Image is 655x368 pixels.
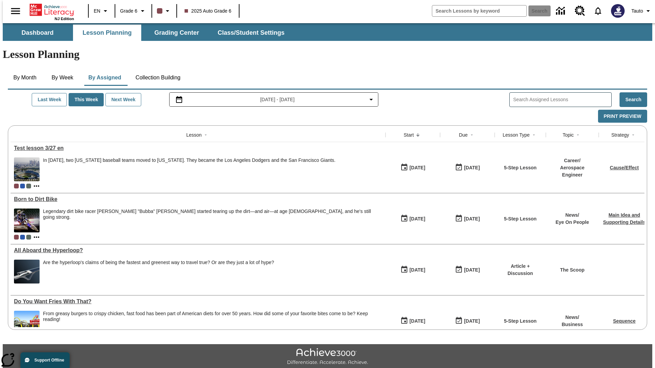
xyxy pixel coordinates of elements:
span: In 1958, two New York baseball teams moved to California. They became the Los Angeles Dodgers and... [43,157,336,181]
button: Language: EN, Select a language [91,5,113,17]
p: Business [562,321,583,328]
p: 5-Step Lesson [504,215,537,223]
button: Print Preview [598,110,647,123]
button: Class/Student Settings [212,25,290,41]
p: The Scoop [560,266,585,274]
button: Show more classes [32,182,41,190]
span: Are the hyperloop's claims of being the fastest and greenest way to travel true? Or are they just... [43,260,274,283]
button: Last Week [32,93,67,106]
span: NJ Edition [55,17,74,21]
button: Search [620,92,647,107]
div: All Aboard the Hyperloop? [14,247,382,254]
span: Grade 6 [120,7,137,15]
div: OL 2025 Auto Grade 7 [20,235,25,240]
div: Topic [563,132,574,138]
p: News / [555,212,589,219]
div: In [DATE], two [US_STATE] baseball teams moved to [US_STATE]. They became the Los Angeles Dodgers... [43,157,336,163]
a: Do You Want Fries With That?, Lessons [14,298,382,305]
button: Sort [574,131,582,139]
div: Due [459,132,468,138]
p: Aerospace Engineer [549,164,595,179]
button: Sort [414,131,422,139]
a: Home [30,3,74,17]
div: OL 25 auto Dual International [26,235,31,240]
p: Article + Discussion [498,263,542,277]
span: Tauto [631,7,643,15]
a: Data Center [552,2,571,20]
a: Sequence [613,318,636,324]
div: Lesson Type [503,132,529,138]
span: OL 25 auto Dual International [26,184,31,188]
button: Grade: Grade 6, Select a grade [117,5,149,17]
div: From greasy burgers to crispy chicken, fast food has been part of American diets for over 50 year... [43,311,382,335]
button: Select a new avatar [607,2,629,20]
div: [DATE] [409,317,425,325]
div: SubNavbar [3,25,291,41]
div: [DATE] [409,266,425,274]
div: OL 2025 Auto Grade 7 [20,184,25,188]
button: Sort [629,131,637,139]
button: By Month [8,70,42,86]
button: Grading Center [143,25,211,41]
button: 07/20/26: Last day the lesson can be accessed [453,315,482,327]
p: Eye On People [555,219,589,226]
a: All Aboard the Hyperloop?, Lessons [14,247,382,254]
h1: Lesson Planning [3,48,652,61]
button: 08/11/25: First time the lesson was available [398,161,427,174]
button: Show more classes [32,233,41,241]
button: Select the date range menu item [172,95,376,104]
button: Open side menu [5,1,26,21]
button: 08/10/25: Last day the lesson can be accessed [453,212,482,225]
button: Support Offline [20,352,70,368]
div: From greasy burgers to crispy chicken, fast food has been part of American diets for over 50 year... [43,311,382,322]
div: Start [404,132,414,138]
div: [DATE] [464,215,480,223]
button: This Week [69,93,104,106]
img: Motocross racer James Stewart flies through the air on his dirt bike. [14,209,40,232]
button: Sort [530,131,538,139]
button: Sort [202,131,210,139]
button: Profile/Settings [629,5,655,17]
p: News / [562,314,583,321]
img: One of the first McDonald's stores, with the iconic red sign and golden arches. [14,311,40,335]
span: Support Offline [34,358,64,363]
div: Current Class [14,184,19,188]
span: [DATE] - [DATE] [260,96,295,103]
div: Strategy [611,132,629,138]
div: [DATE] [409,215,425,223]
img: Artist rendering of Hyperloop TT vehicle entering a tunnel [14,260,40,283]
div: Legendary dirt bike racer [PERSON_NAME] "Bubba" [PERSON_NAME] started tearing up the dirt—and air... [43,209,382,220]
button: 08/11/25: Last day the lesson can be accessed [453,161,482,174]
div: Test lesson 3/27 en [14,145,382,151]
div: Legendary dirt bike racer James "Bubba" Stewart started tearing up the dirt—and air—at age 4, and... [43,209,382,232]
button: Collection Building [130,70,186,86]
button: Next Week [105,93,141,106]
div: Home [30,2,74,21]
a: Born to Dirt Bike, Lessons [14,196,382,202]
div: Current Class [14,235,19,240]
button: Lesson Planning [73,25,141,41]
img: Achieve3000 Differentiate Accelerate Achieve [287,348,368,366]
a: Notifications [589,2,607,20]
span: EN [94,7,100,15]
button: 08/04/25: First time the lesson was available [398,212,427,225]
a: Resource Center, Will open in new tab [571,2,589,20]
div: [DATE] [409,164,425,172]
button: Class color is dark brown. Change class color [154,5,174,17]
img: Avatar [611,4,625,18]
p: 5-Step Lesson [504,318,537,325]
input: Search Assigned Lessons [513,95,611,105]
div: [DATE] [464,164,480,172]
svg: Collapse Date Range Filter [367,95,375,104]
p: Career / [549,157,595,164]
button: By Assigned [83,70,127,86]
a: Cause/Effect [610,165,639,170]
a: Test lesson 3/27 en, Lessons [14,145,382,151]
div: SubNavbar [3,23,652,41]
button: Sort [468,131,476,139]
